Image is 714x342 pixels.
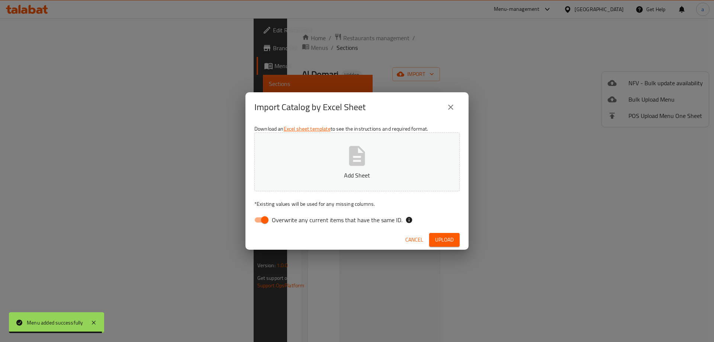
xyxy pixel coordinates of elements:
[435,235,454,244] span: Upload
[429,233,460,247] button: Upload
[405,216,413,224] svg: If the overwrite option isn't selected, then the items that match an existing ID will be ignored ...
[272,215,402,224] span: Overwrite any current items that have the same ID.
[254,101,366,113] h2: Import Catalog by Excel Sheet
[245,122,469,230] div: Download an to see the instructions and required format.
[254,200,460,208] p: Existing values will be used for any missing columns.
[405,235,423,244] span: Cancel
[254,132,460,191] button: Add Sheet
[442,98,460,116] button: close
[402,233,426,247] button: Cancel
[266,171,448,180] p: Add Sheet
[284,124,331,134] a: Excel sheet template
[27,319,83,327] div: Menu added successfully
